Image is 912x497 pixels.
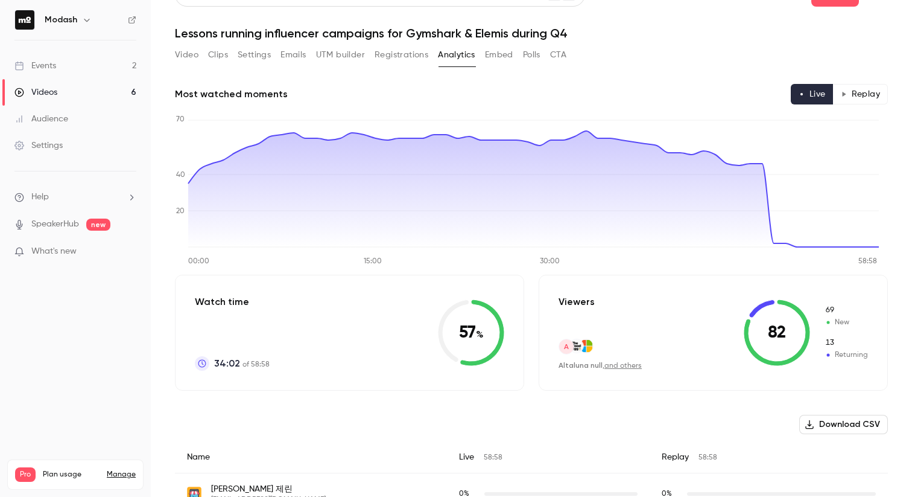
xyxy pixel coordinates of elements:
[31,245,77,258] span: What's new
[238,45,271,65] button: Settings
[211,483,326,495] span: [PERSON_NAME] 제린
[559,295,595,309] p: Viewers
[825,338,868,348] span: Returning
[316,45,365,65] button: UTM builder
[825,305,868,316] span: New
[825,317,868,328] span: New
[175,87,288,101] h2: Most watched moments
[195,295,270,309] p: Watch time
[559,361,603,370] span: Altaluna null
[175,441,447,473] div: Name
[280,45,306,65] button: Emails
[31,191,49,204] span: Help
[14,191,136,204] li: help-dropdown-opener
[825,350,868,361] span: Returning
[550,45,566,65] button: CTA
[799,415,888,434] button: Download CSV
[86,219,110,231] span: new
[14,113,68,125] div: Audience
[175,26,888,40] h1: Lessons running influencer campaigns for Gymshark & Elemis during Q4
[188,258,209,265] tspan: 00:00
[364,258,382,265] tspan: 15:00
[833,84,888,104] button: Replay
[31,218,79,231] a: SpeakerHub
[14,86,57,98] div: Videos
[214,356,270,371] p: of 58:58
[214,356,240,371] span: 34:02
[523,45,540,65] button: Polls
[176,172,185,179] tspan: 40
[176,116,185,123] tspan: 70
[175,45,198,65] button: Video
[559,361,642,371] div: ,
[107,470,136,479] a: Manage
[570,339,583,353] img: thegoodegg.agency
[438,45,475,65] button: Analytics
[698,454,717,461] span: 58:58
[540,258,560,265] tspan: 30:00
[176,208,185,215] tspan: 20
[564,341,569,352] span: A
[15,10,34,30] img: Modash
[604,362,642,370] a: and others
[791,84,834,104] button: Live
[484,454,502,461] span: 58:58
[15,467,36,482] span: Pro
[43,470,100,479] span: Plan usage
[650,441,888,473] div: Replay
[447,441,650,473] div: Live
[14,60,56,72] div: Events
[45,14,77,26] h6: Modash
[485,45,513,65] button: Embed
[858,258,877,265] tspan: 58:58
[580,339,593,353] img: outlook.com
[14,139,63,152] div: Settings
[375,45,428,65] button: Registrations
[208,45,228,65] button: Clips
